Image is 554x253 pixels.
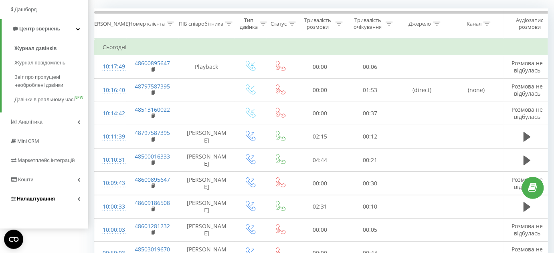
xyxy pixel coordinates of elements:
[135,199,170,207] a: 48609186508
[352,17,384,30] div: Тривалість очікування
[18,157,75,163] span: Маркетплейс інтеграцій
[345,78,395,102] td: 01:53
[295,125,345,148] td: 02:15
[295,218,345,241] td: 00:00
[295,102,345,125] td: 00:00
[449,78,503,102] td: (none)
[135,129,170,137] a: 48797587395
[103,199,119,215] div: 10:00:33
[179,20,223,27] div: ПІБ співробітника
[135,245,170,253] a: 48503019670
[179,125,235,148] td: [PERSON_NAME]
[135,82,170,90] a: 48797587395
[103,222,119,238] div: 10:00:03
[512,59,543,74] span: Розмова не відбулась
[302,17,334,30] div: Тривалість розмови
[135,59,170,67] a: 48600895647
[95,39,552,55] td: Сьогодні
[14,59,65,67] span: Журнал повідомлень
[512,82,543,97] span: Розмова не відбулась
[14,96,75,104] span: Дзвінки в реальному часі
[14,73,84,89] span: Звіт про пропущені необроблені дзвінки
[295,149,345,172] td: 04:44
[14,6,37,12] span: Дашборд
[512,222,543,237] span: Розмова не відбулась
[512,106,543,120] span: Розмова не відбулась
[103,106,119,121] div: 10:14:42
[295,78,345,102] td: 00:00
[14,44,57,52] span: Журнал дзвінків
[14,92,88,107] a: Дзвінки в реальному часіNEW
[179,149,235,172] td: [PERSON_NAME]
[295,172,345,195] td: 00:00
[345,55,395,78] td: 00:06
[179,218,235,241] td: [PERSON_NAME]
[103,175,119,191] div: 10:09:43
[135,176,170,183] a: 48600895647
[18,177,33,183] span: Кошти
[19,26,60,32] span: Центр звернень
[295,55,345,78] td: 00:00
[18,119,42,125] span: Аналiтика
[129,20,165,27] div: Номер клієнта
[103,59,119,74] div: 10:17:49
[135,153,170,160] a: 48500016333
[395,78,449,102] td: (direct)
[409,20,431,27] div: Джерело
[103,152,119,168] div: 10:10:31
[103,129,119,145] div: 10:11:39
[2,19,88,38] a: Центр звернень
[240,17,258,30] div: Тип дзвінка
[345,195,395,218] td: 00:10
[295,195,345,218] td: 02:31
[179,55,235,78] td: Playback
[512,176,543,191] span: Розмова не відбулась
[271,20,287,27] div: Статус
[89,20,130,27] div: [PERSON_NAME]
[345,149,395,172] td: 00:21
[345,218,395,241] td: 00:05
[17,138,39,144] span: Mini CRM
[345,172,395,195] td: 00:30
[14,41,88,56] a: Журнал дзвінків
[467,20,481,27] div: Канал
[17,196,55,202] span: Налаштування
[510,17,549,30] div: Аудіозапис розмови
[103,82,119,98] div: 10:16:40
[14,70,88,92] a: Звіт про пропущені необроблені дзвінки
[14,56,88,70] a: Журнал повідомлень
[345,125,395,148] td: 00:12
[345,102,395,125] td: 00:37
[135,222,170,230] a: 48601281232
[4,230,23,249] button: Open CMP widget
[179,172,235,195] td: [PERSON_NAME]
[135,106,170,113] a: 48513160022
[179,195,235,218] td: [PERSON_NAME]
